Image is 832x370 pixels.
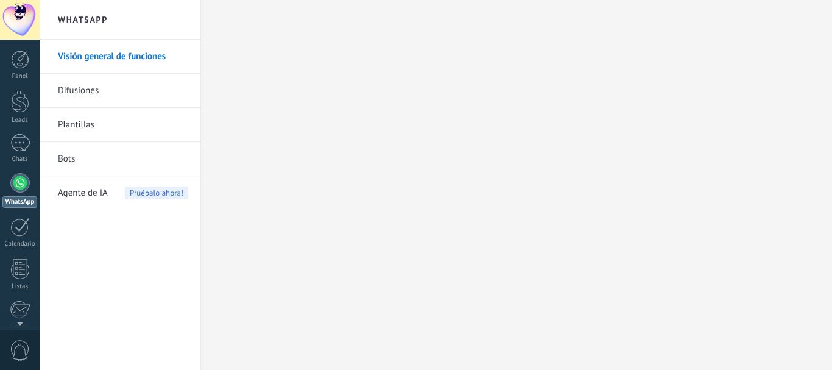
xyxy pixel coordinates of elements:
li: Agente de IA [40,176,200,210]
a: Visión general de funciones [58,40,188,74]
span: Agente de IA [58,176,108,210]
div: Chats [2,155,38,163]
li: Difusiones [40,74,200,108]
a: Bots [58,142,188,176]
div: WhatsApp [2,196,37,208]
div: Listas [2,283,38,291]
div: Calendario [2,240,38,248]
a: Difusiones [58,74,188,108]
div: Panel [2,73,38,80]
li: Bots [40,142,200,176]
div: Leads [2,116,38,124]
li: Visión general de funciones [40,40,200,74]
a: Plantillas [58,108,188,142]
span: Pruébalo ahora! [125,187,188,199]
a: Agente de IAPruébalo ahora! [58,176,188,210]
li: Plantillas [40,108,200,142]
